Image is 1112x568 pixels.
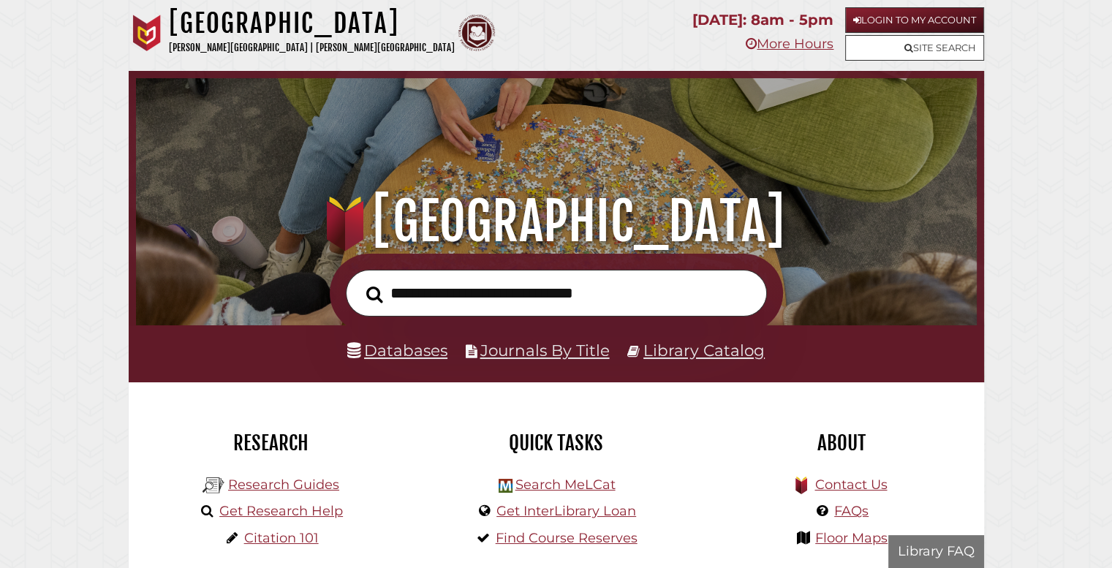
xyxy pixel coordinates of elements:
[203,474,224,496] img: Hekman Library Logo
[359,281,390,307] button: Search
[746,36,833,52] a: More Hours
[219,503,343,519] a: Get Research Help
[347,341,447,360] a: Databases
[845,35,984,61] a: Site Search
[692,7,833,33] p: [DATE]: 8am - 5pm
[480,341,610,360] a: Journals By Title
[140,431,403,455] h2: Research
[244,530,319,546] a: Citation 101
[169,39,455,56] p: [PERSON_NAME][GEOGRAPHIC_DATA] | [PERSON_NAME][GEOGRAPHIC_DATA]
[815,530,888,546] a: Floor Maps
[152,189,959,254] h1: [GEOGRAPHIC_DATA]
[814,477,887,493] a: Contact Us
[169,7,455,39] h1: [GEOGRAPHIC_DATA]
[228,477,339,493] a: Research Guides
[834,503,869,519] a: FAQs
[710,431,973,455] h2: About
[643,341,765,360] a: Library Catalog
[515,477,615,493] a: Search MeLCat
[845,7,984,33] a: Login to My Account
[496,503,636,519] a: Get InterLibrary Loan
[499,479,512,493] img: Hekman Library Logo
[366,285,383,303] i: Search
[458,15,495,51] img: Calvin Theological Seminary
[129,15,165,51] img: Calvin University
[496,530,638,546] a: Find Course Reserves
[425,431,688,455] h2: Quick Tasks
